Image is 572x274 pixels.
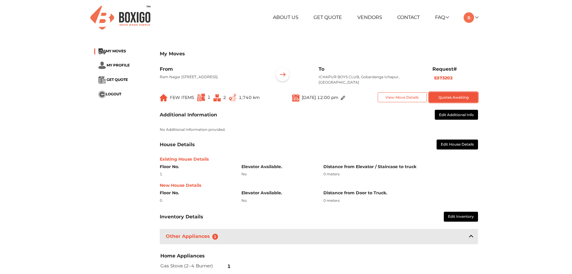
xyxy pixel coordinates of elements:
img: ... [273,66,292,85]
img: ... [213,94,221,101]
h3: Additional Information [160,112,217,118]
div: 0 meters [323,198,478,203]
h6: To [319,66,423,72]
button: Quotes Awaiting [429,92,478,102]
b: E573202 [434,75,452,81]
span: MY MOVES [106,49,126,53]
p: Ram Nagar [STREET_ADDRESS] [160,74,264,80]
button: Edit House Details [437,140,478,149]
img: ... [341,96,345,100]
button: E573202 [432,75,454,82]
a: Contact [397,14,420,20]
a: Vendors [357,14,382,20]
a: About Us [273,14,298,20]
h2: Gas Stove (2–4 Burner) [160,263,214,269]
h6: Floor No. [160,190,233,195]
img: ... [98,76,106,84]
h6: Elevator Available. [241,190,314,195]
p: No Additional Information provided. [160,127,478,132]
img: ... [98,91,106,98]
h6: Request# [432,66,478,72]
img: ... [197,94,205,101]
a: ... GET QUOTE [98,77,128,82]
img: ... [229,94,236,101]
div: No [241,198,314,203]
a: Get Quote [313,14,342,20]
h6: From [160,66,264,72]
h3: Home Appliances [160,253,232,259]
span: FEW ITEMS [170,95,194,100]
span: 2 [223,95,226,100]
button: ...LOGOUT [98,91,121,98]
h3: My Moves [160,51,478,57]
img: ... [292,94,299,102]
div: No [241,171,314,177]
span: 1 [227,259,231,274]
span: [DATE] 12:00 pm [302,94,338,100]
h3: House Details [160,142,195,147]
span: 1 [212,234,218,240]
span: MY PROFILE [107,63,130,67]
button: View Move Details [378,92,427,102]
span: LOGOUT [106,92,121,96]
h3: Inventory Details [160,214,203,220]
h3: Other Appliances [165,232,222,241]
div: 1 [160,171,233,177]
span: 1 [207,94,210,100]
div: 0 [160,198,233,203]
p: ICHAPUR BOYS CLUB, Gobardanga Ichapur, [GEOGRAPHIC_DATA] [319,74,423,85]
h6: New House Details [160,183,478,188]
a: ... MY PROFILE [98,63,130,67]
img: ... [98,62,106,69]
a: ...MY MOVES [98,49,126,53]
button: Edit Additional Info [435,110,478,120]
div: 0 meters [323,171,478,177]
span: GET QUOTE [107,77,128,82]
button: Edit Inventory [444,212,478,222]
h6: Existing House Details [160,157,478,162]
img: ... [160,94,168,101]
h6: Floor No. [160,164,233,169]
img: Boxigo [90,6,150,29]
h6: Distance from Door to Truck. [323,190,478,195]
img: ... [98,48,106,54]
h6: Distance from Elevator / Staircase to truck [323,164,478,169]
a: FAQ [435,14,449,20]
h6: Elevator Available. [241,164,314,169]
span: 1,740 km [239,95,260,100]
